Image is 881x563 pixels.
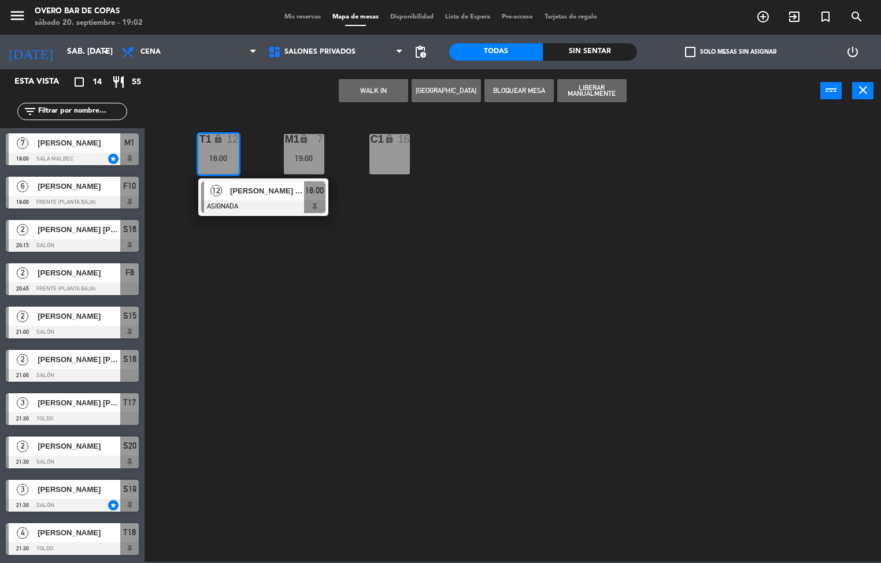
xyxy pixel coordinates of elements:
span: 2 [17,441,28,452]
div: Sin sentar [543,43,636,61]
span: S20 [123,439,136,453]
button: close [852,82,873,99]
span: 2 [17,311,28,322]
div: 18:00 [198,154,239,162]
span: Mis reservas [279,14,327,20]
div: Todas [449,43,543,61]
i: power_settings_new [846,45,860,59]
span: Mapa de mesas [327,14,384,20]
span: [PERSON_NAME] [38,310,120,322]
i: power_input [824,83,838,97]
div: sábado 20. septiembre - 19:02 [35,17,143,29]
span: [PERSON_NAME] [38,483,120,495]
i: arrow_drop_down [99,45,113,59]
span: [PERSON_NAME] [38,527,120,539]
button: [GEOGRAPHIC_DATA] [412,79,481,102]
input: Filtrar por nombre... [37,105,127,118]
span: S18 [123,352,136,366]
span: Salones Privados [284,48,356,56]
i: add_circle_outline [756,10,770,24]
div: 7 [317,134,324,144]
span: 3 [17,484,28,495]
button: WALK IN [339,79,408,102]
label: Solo mesas sin asignar [685,47,776,57]
span: [PERSON_NAME] (nuevo socio) [230,185,304,197]
div: T1 [199,134,200,144]
span: pending_actions [413,45,427,59]
span: Pre-acceso [496,14,539,20]
span: 2 [17,224,28,236]
span: [PERSON_NAME] [38,137,120,149]
div: 19:00 [284,154,324,162]
span: 2 [17,354,28,366]
span: S19 [123,482,136,496]
div: Esta vista [6,75,83,89]
button: Liberar Manualmente [557,79,627,102]
span: Tarjetas de regalo [539,14,603,20]
i: exit_to_app [787,10,801,24]
button: menu [9,7,26,28]
span: Cena [140,48,161,56]
span: Lista de Espera [439,14,496,20]
span: S16 [123,222,136,236]
button: power_input [820,82,842,99]
span: [PERSON_NAME] [PERSON_NAME] [38,353,120,366]
span: [PERSON_NAME] [38,440,120,452]
div: C1 [371,134,371,144]
i: lock [384,134,394,144]
div: Overo Bar de Copas [35,6,143,17]
span: [PERSON_NAME] [38,180,120,192]
span: 4 [17,527,28,539]
span: M1 [124,136,135,150]
button: Bloquear Mesa [484,79,554,102]
span: check_box_outline_blank [685,47,695,57]
i: restaurant [112,75,125,89]
i: filter_list [23,105,37,118]
span: T17 [123,396,136,409]
i: turned_in_not [819,10,832,24]
span: 12 [210,185,222,196]
span: 6 [17,181,28,192]
span: Disponibilidad [384,14,439,20]
i: crop_square [72,75,86,89]
i: lock [299,134,309,144]
span: T18 [123,525,136,539]
div: 16 [398,134,409,144]
span: [PERSON_NAME] [PERSON_NAME] [38,397,120,409]
span: S15 [123,309,136,323]
i: close [856,83,870,97]
span: [PERSON_NAME] [38,267,120,279]
span: F8 [125,266,134,279]
i: menu [9,7,26,24]
i: lock [213,134,223,144]
span: 18:00 [305,184,324,197]
span: F10 [123,179,136,193]
span: [PERSON_NAME] [PERSON_NAME] [38,223,120,236]
span: 2 [17,267,28,279]
span: 3 [17,397,28,409]
div: 12 [227,134,238,144]
i: search [850,10,864,24]
span: 14 [92,76,102,89]
span: 7 [17,137,28,149]
span: 55 [132,76,141,89]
